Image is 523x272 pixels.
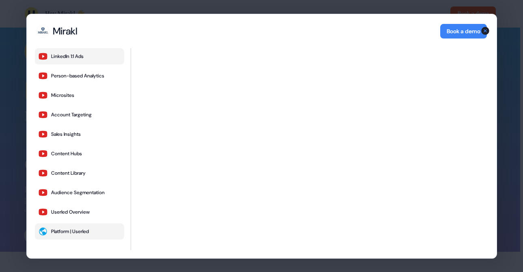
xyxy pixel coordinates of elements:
[52,25,77,37] div: Mirakl
[34,126,124,142] button: Sales Insights
[51,131,80,137] div: Sales Insights
[51,73,104,79] div: Person-based Analytics
[51,189,104,196] div: Audience Segmentation
[34,87,124,103] button: Microsites
[51,170,85,176] div: Content Library
[34,223,124,240] button: Platform | Userled
[51,53,83,60] div: LinkedIn 1:1 Ads
[34,68,124,84] button: Person-based Analytics
[51,209,89,215] div: Userled Overview
[34,146,124,162] button: Content Hubs
[34,48,124,64] button: LinkedIn 1:1 Ads
[51,111,91,118] div: Account Targeting
[34,107,124,123] button: Account Targeting
[51,228,88,235] div: Platform | Userled
[51,92,74,99] div: Microsites
[51,150,82,157] div: Content Hubs
[440,24,487,39] button: Book a demo
[34,204,124,220] button: Userled Overview
[34,184,124,201] button: Audience Segmentation
[34,165,124,181] button: Content Library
